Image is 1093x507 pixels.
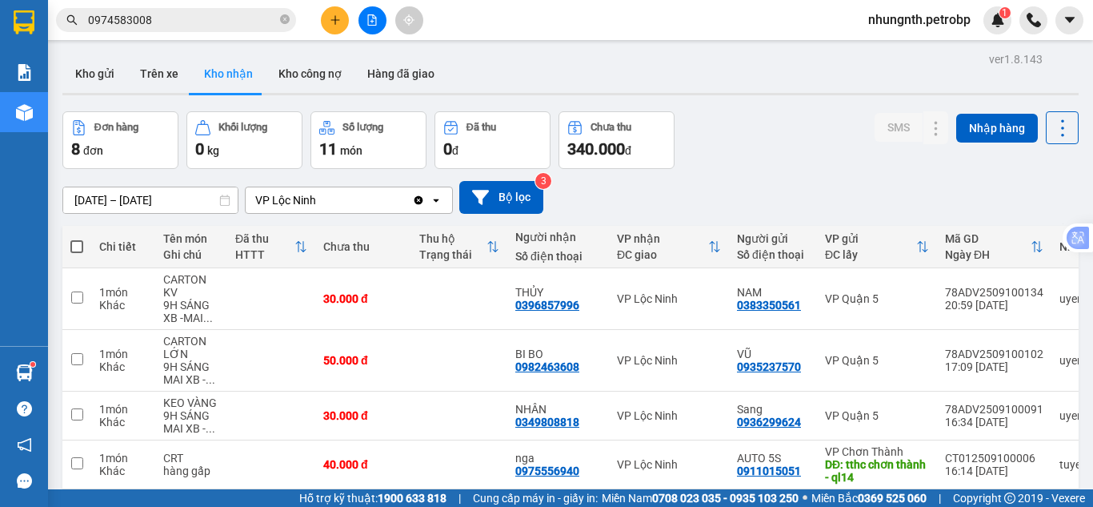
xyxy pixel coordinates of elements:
span: Miền Bắc [811,489,927,507]
div: Đơn hàng [94,122,138,133]
div: 16:14 [DATE] [945,465,1043,477]
strong: 0369 525 060 [858,492,927,505]
img: solution-icon [16,64,33,81]
button: file-add [358,6,386,34]
span: 1 [1002,7,1007,18]
div: DĐ: tthc chơn thành - ql14 [825,458,929,484]
svg: open [430,194,442,207]
span: | [939,489,941,507]
div: VŨ [737,348,809,360]
div: Ghi chú [163,248,219,261]
sup: 1 [999,7,1011,18]
div: ver 1.8.143 [989,50,1043,68]
div: Thu hộ [419,232,486,245]
th: Toggle SortBy [411,226,507,268]
button: caret-down [1055,6,1083,34]
div: VP Lộc Ninh [255,192,316,208]
span: 340.000 [567,139,625,159]
div: Chưa thu [323,240,403,253]
button: Kho công nợ [266,54,354,93]
div: AUTO 5S [737,452,809,465]
div: Khác [99,299,147,312]
input: Selected VP Lộc Ninh. [318,192,319,208]
div: 9H SÁNG MAI XB - NHAI NHẬN [163,409,219,435]
div: 0975556940 [515,465,579,477]
img: warehouse-icon [16,104,33,121]
div: 78ADV2509100134 [945,286,1043,299]
span: | [458,489,461,507]
div: Ngày ĐH [945,248,1031,261]
span: Cung cấp máy in - giấy in: [473,489,598,507]
button: Trên xe [127,54,191,93]
div: CT012509100006 [945,452,1043,465]
div: Chưa thu [591,122,631,133]
span: 11 [319,139,337,159]
button: Bộ lọc [459,181,543,214]
span: notification [17,437,32,453]
div: 0982463608 [515,360,579,373]
span: đ [625,144,631,157]
th: Toggle SortBy [609,226,729,268]
div: Khác [99,416,147,429]
div: 1 món [99,286,147,299]
div: 40.000 đ [323,458,403,471]
span: ... [203,312,213,324]
div: 0349808818 [515,416,579,429]
div: 9H SÁNG MAI XB - CHIỀU MAI NHẬN [163,360,219,386]
div: Tên món [163,232,219,245]
div: ĐC giao [617,248,708,261]
span: món [340,144,362,157]
div: VP Lộc Ninh [617,354,721,367]
div: Sang [737,403,809,416]
div: 30.000 đ [323,292,403,305]
span: Hỗ trợ kỹ thuật: [299,489,446,507]
div: 0383350561 [737,299,801,312]
div: CRT [163,452,219,465]
span: đ [452,144,458,157]
div: 0396857996 [515,299,579,312]
span: file-add [366,14,378,26]
div: VP Lộc Ninh [617,409,721,422]
span: 8 [71,139,80,159]
div: Số điện thoại [515,250,601,263]
div: VP gửi [825,232,916,245]
button: Số lượng11món [310,111,426,169]
span: Miền Nam [602,489,799,507]
span: đơn [83,144,103,157]
div: 0936299624 [737,416,801,429]
div: Mã GD [945,232,1031,245]
strong: 0708 023 035 - 0935 103 250 [652,492,799,505]
div: VP Chơn Thành [825,445,929,458]
svg: Clear value [412,194,425,207]
span: caret-down [1063,13,1077,27]
div: VP Quận 5 [825,292,929,305]
button: Chưa thu340.000đ [559,111,675,169]
span: search [66,14,78,26]
div: 78ADV2509100102 [945,348,1043,360]
button: Khối lượng0kg [186,111,302,169]
img: warehouse-icon [16,364,33,381]
div: nga [515,452,601,465]
div: 1 món [99,452,147,465]
div: 78ADV2509100091 [945,403,1043,416]
div: VP Quận 5 [825,409,929,422]
button: Kho gửi [62,54,127,93]
span: question-circle [17,401,32,416]
strong: 1900 633 818 [378,492,446,505]
input: Select a date range. [63,187,238,213]
div: Số điện thoại [737,248,809,261]
button: plus [321,6,349,34]
div: 1 món [99,403,147,416]
div: Đã thu [466,122,496,133]
div: VP Lộc Ninh [617,458,721,471]
span: kg [207,144,219,157]
div: 9H SÁNG XB -MAI NHẬN [163,299,219,324]
div: 16:34 [DATE] [945,416,1043,429]
button: Đã thu0đ [434,111,551,169]
div: Khác [99,360,147,373]
div: VP nhận [617,232,708,245]
div: KEO VÀNG [163,396,219,409]
div: 30.000 đ [323,409,403,422]
button: Đơn hàng8đơn [62,111,178,169]
span: ... [206,422,215,435]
